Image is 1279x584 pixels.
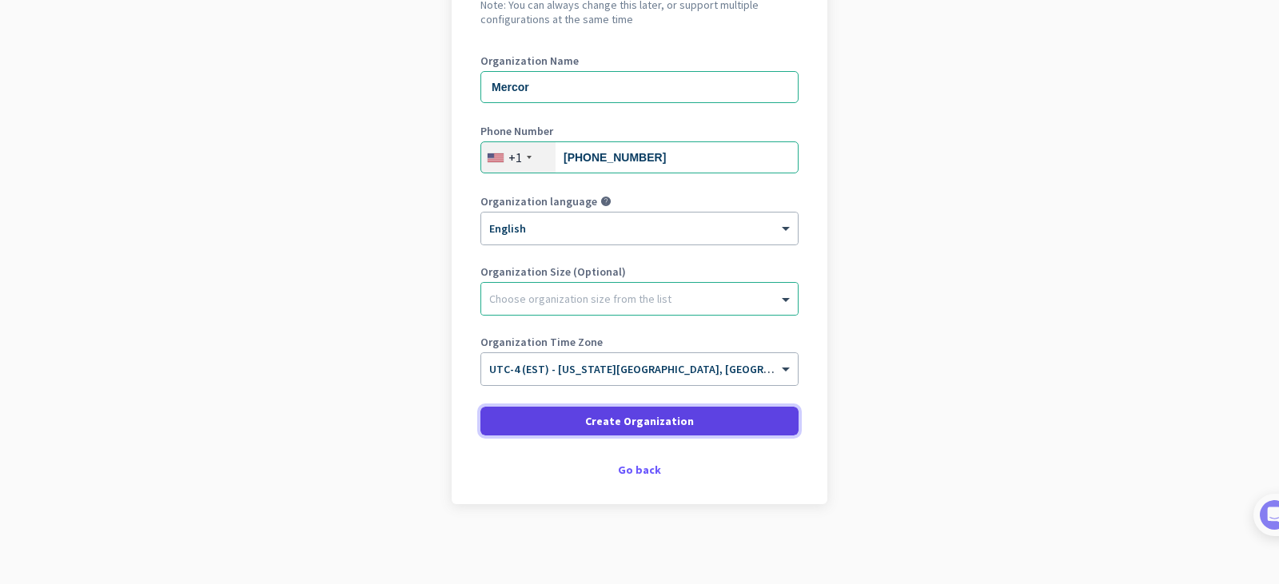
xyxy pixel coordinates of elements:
label: Organization Name [480,55,799,66]
span: Create Organization [585,413,694,429]
div: +1 [508,149,522,165]
label: Organization Size (Optional) [480,266,799,277]
div: Go back [480,464,799,475]
label: Organization language [480,196,597,207]
button: Create Organization [480,407,799,435]
label: Organization Time Zone [480,336,799,348]
input: What is the name of your organization? [480,71,799,103]
label: Phone Number [480,125,799,137]
i: help [600,196,612,207]
input: 201-555-0123 [480,141,799,173]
